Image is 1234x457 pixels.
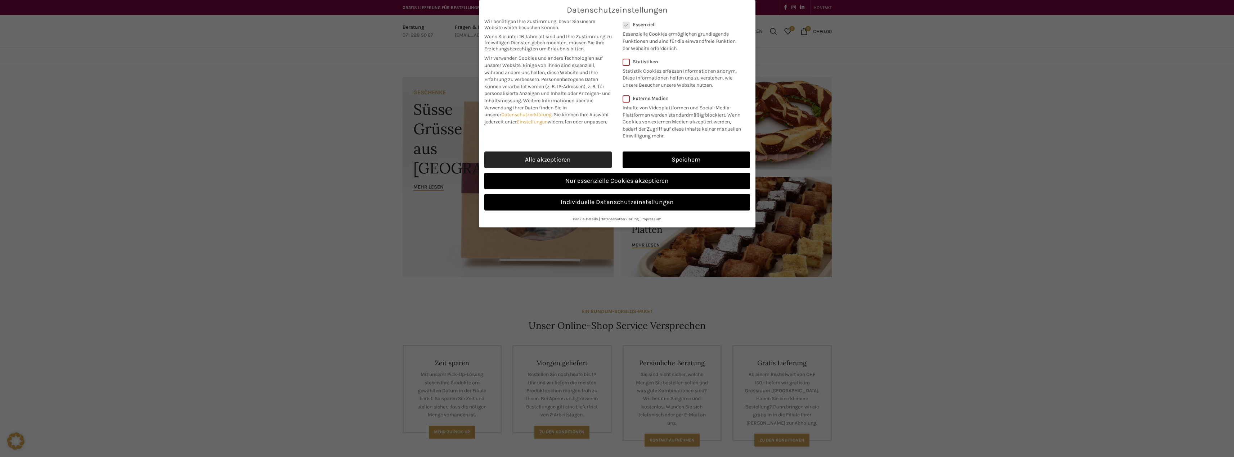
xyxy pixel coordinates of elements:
[484,33,612,52] span: Wenn Sie unter 16 Jahre alt sind und Ihre Zustimmung zu freiwilligen Diensten geben möchten, müss...
[623,59,741,65] label: Statistiken
[517,119,548,125] a: Einstellungen
[501,112,552,118] a: Datenschutzerklärung
[573,217,598,221] a: Cookie-Details
[623,65,741,89] p: Statistik Cookies erfassen Informationen anonym. Diese Informationen helfen uns zu verstehen, wie...
[601,217,639,221] a: Datenschutzerklärung
[567,5,668,15] span: Datenschutzeinstellungen
[484,18,612,31] span: Wir benötigen Ihre Zustimmung, bevor Sie unsere Website weiter besuchen können.
[623,151,750,168] a: Speichern
[484,55,603,82] span: Wir verwenden Cookies und andere Technologien auf unserer Website. Einige von ihnen sind essenzie...
[484,98,593,118] span: Weitere Informationen über die Verwendung Ihrer Daten finden Sie in unserer .
[484,151,612,168] a: Alle akzeptieren
[484,173,750,189] a: Nur essenzielle Cookies akzeptieren
[623,28,741,52] p: Essenzielle Cookies ermöglichen grundlegende Funktionen und sind für die einwandfreie Funktion de...
[623,95,745,101] label: Externe Medien
[641,217,661,221] a: Impressum
[484,76,611,104] span: Personenbezogene Daten können verarbeitet werden (z. B. IP-Adressen), z. B. für personalisierte A...
[484,194,750,211] a: Individuelle Datenschutzeinstellungen
[623,101,745,140] p: Inhalte von Videoplattformen und Social-Media-Plattformen werden standardmäßig blockiert. Wenn Co...
[623,22,741,28] label: Essenziell
[484,112,609,125] span: Sie können Ihre Auswahl jederzeit unter widerrufen oder anpassen.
